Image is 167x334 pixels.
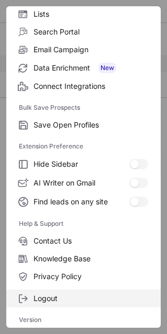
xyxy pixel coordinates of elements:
[19,99,148,116] label: Bulk Save Prospects
[34,82,148,91] span: Connect Integrations
[34,236,148,246] span: Contact Us
[6,192,161,211] label: Find leads on any site
[6,23,161,41] label: Search Portal
[6,77,161,95] label: Connect Integrations
[34,45,148,54] span: Email Campaign
[34,120,148,130] span: Save Open Profiles
[34,9,148,19] span: Lists
[34,294,148,303] span: Logout
[34,197,129,206] span: Find leads on any site
[6,155,161,174] label: Hide Sidebar
[34,272,148,281] span: Privacy Policy
[6,268,161,285] label: Privacy Policy
[19,138,148,155] label: Extension Preference
[6,174,161,192] label: AI Writer on Gmail
[6,290,161,307] label: Logout
[6,312,161,328] div: Version
[6,250,161,268] label: Knowledge Base
[6,116,161,134] label: Save Open Profiles
[34,27,148,37] span: Search Portal
[34,159,129,169] span: Hide Sidebar
[6,41,161,59] label: Email Campaign
[34,254,148,263] span: Knowledge Base
[98,63,116,73] span: New
[34,178,129,188] span: AI Writer on Gmail
[19,215,148,232] label: Help & Support
[6,59,161,77] label: Data Enrichment New
[34,63,148,73] span: Data Enrichment
[6,232,161,250] label: Contact Us
[6,5,161,23] label: Lists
